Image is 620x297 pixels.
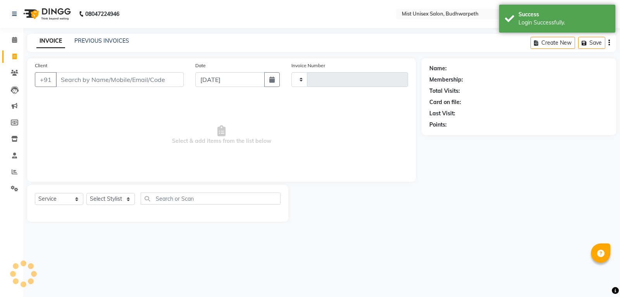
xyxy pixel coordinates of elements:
a: INVOICE [36,34,65,48]
button: Save [578,37,605,49]
label: Client [35,62,47,69]
label: Invoice Number [291,62,325,69]
div: Membership: [429,76,463,84]
div: Card on file: [429,98,461,106]
label: Date [195,62,206,69]
div: Points: [429,121,447,129]
button: Create New [530,37,575,49]
input: Search or Scan [141,193,281,205]
b: 08047224946 [85,3,119,25]
div: Success [518,10,610,19]
img: logo [20,3,73,25]
button: +91 [35,72,57,87]
div: Last Visit: [429,109,455,118]
span: Select & add items from the list below [35,96,408,174]
input: Search by Name/Mobile/Email/Code [56,72,184,87]
div: Login Successfully. [518,19,610,27]
a: PREVIOUS INVOICES [74,37,129,44]
div: Total Visits: [429,87,460,95]
div: Name: [429,64,447,73]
